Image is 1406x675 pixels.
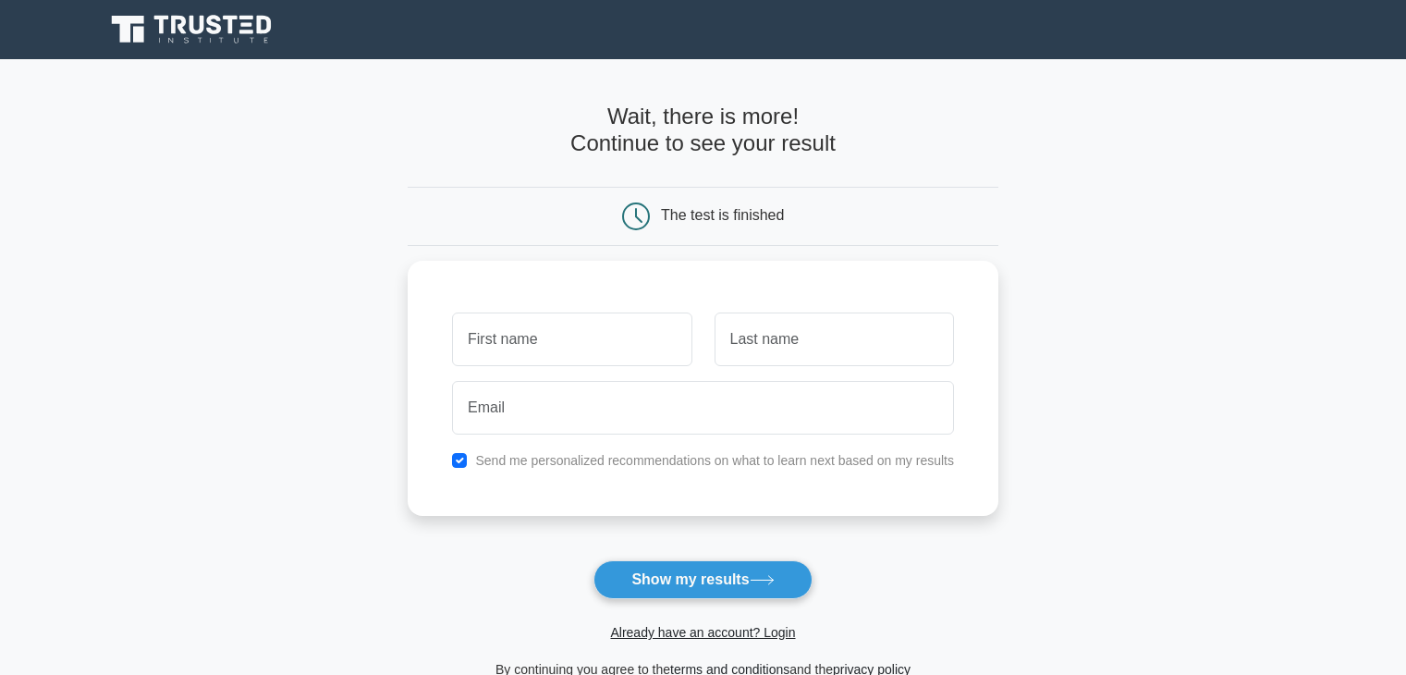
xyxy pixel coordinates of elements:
[661,207,784,223] div: The test is finished
[452,381,954,435] input: Email
[593,560,812,599] button: Show my results
[452,313,691,366] input: First name
[715,313,954,366] input: Last name
[475,453,954,468] label: Send me personalized recommendations on what to learn next based on my results
[610,625,795,640] a: Already have an account? Login
[408,104,998,157] h4: Wait, there is more! Continue to see your result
